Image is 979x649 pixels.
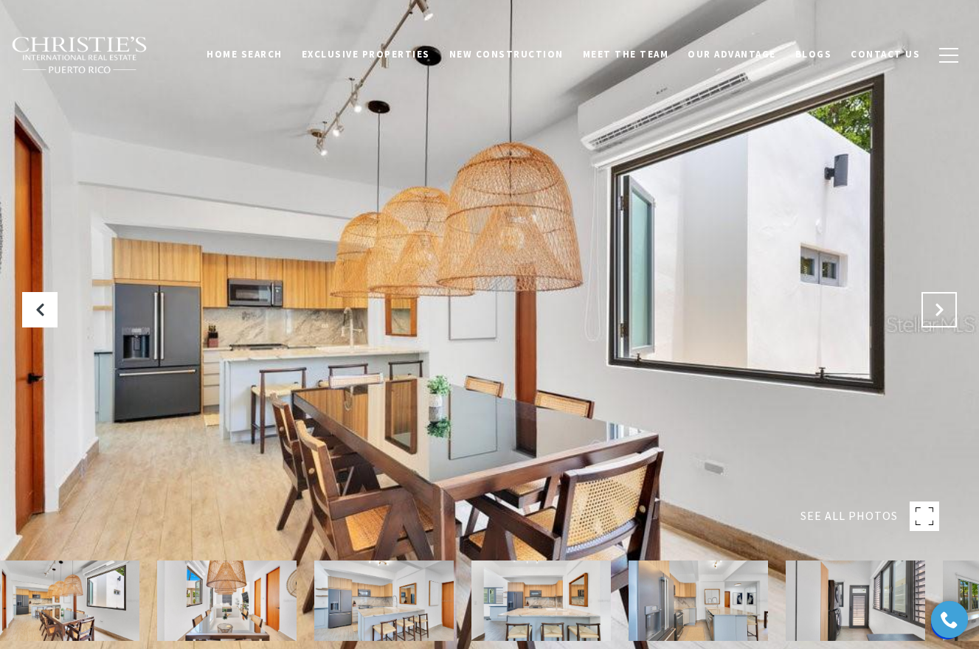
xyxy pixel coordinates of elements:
span: Contact Us [851,48,920,60]
img: 1902 CALLE CACIQUE [471,560,611,641]
span: Our Advantage [688,48,776,60]
img: 1902 CALLE CACIQUE [157,560,297,641]
span: New Construction [449,48,564,60]
img: 1902 CALLE CACIQUE [314,560,454,641]
button: button [930,34,968,77]
a: Our Advantage [678,41,786,69]
span: Blogs [795,48,832,60]
a: Meet the Team [573,41,679,69]
a: Blogs [786,41,842,69]
a: New Construction [440,41,573,69]
img: 1902 CALLE CACIQUE [786,560,925,641]
a: Exclusive Properties [292,41,440,69]
button: Next Slide [921,292,957,327]
img: Christie's International Real Estate black text logo [11,36,148,74]
a: Home Search [197,41,292,69]
button: Previous Slide [22,292,58,327]
span: Exclusive Properties [302,48,430,60]
img: 1902 CALLE CACIQUE [629,560,768,641]
span: SEE ALL PHOTOS [800,507,898,526]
